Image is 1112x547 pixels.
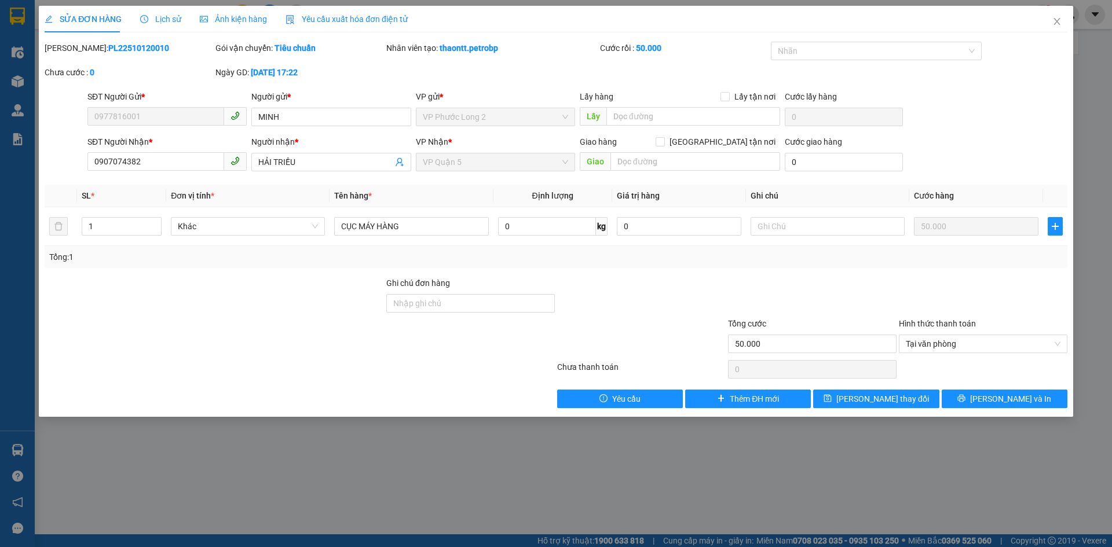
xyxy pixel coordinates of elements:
[557,390,683,408] button: exclamation-circleYêu cầu
[140,15,148,23] span: clock-circle
[728,319,766,328] span: Tổng cước
[108,43,169,53] b: PL22510120010
[1041,6,1073,38] button: Close
[45,15,53,23] span: edit
[1048,217,1063,236] button: plus
[580,137,617,146] span: Giao hàng
[824,394,832,403] span: save
[286,15,295,24] img: icon
[636,43,661,53] b: 50.000
[600,42,769,54] div: Cước rồi :
[599,394,608,403] span: exclamation-circle
[416,90,575,103] div: VP gửi
[440,43,498,53] b: thaontt.petrobp
[617,191,660,200] span: Giá trị hàng
[215,66,384,79] div: Ngày GD:
[386,278,450,288] label: Ghi chú đơn hàng
[87,90,247,103] div: SĐT Người Gửi
[49,251,429,263] div: Tổng: 1
[1052,17,1062,26] span: close
[395,157,404,167] span: user-add
[171,191,214,200] span: Đơn vị tính
[914,217,1038,236] input: 0
[606,107,780,126] input: Dọc đường
[215,42,384,54] div: Gói vận chuyển:
[685,390,811,408] button: plusThêm ĐH mới
[785,137,842,146] label: Cước giao hàng
[899,319,976,328] label: Hình thức thanh toán
[1048,222,1062,231] span: plus
[751,217,905,236] input: Ghi Chú
[730,90,780,103] span: Lấy tận nơi
[610,152,780,171] input: Dọc đường
[49,217,68,236] button: delete
[251,90,411,103] div: Người gửi
[140,14,181,24] span: Lịch sử
[87,135,247,148] div: SĐT Người Nhận
[45,42,213,54] div: [PERSON_NAME]:
[957,394,965,403] span: printer
[334,191,372,200] span: Tên hàng
[423,153,568,171] span: VP Quận 5
[45,14,122,24] span: SỬA ĐƠN HÀNG
[178,218,318,235] span: Khác
[580,107,606,126] span: Lấy
[423,108,568,126] span: VP Phước Long 2
[45,66,213,79] div: Chưa cước :
[580,152,610,171] span: Giao
[275,43,316,53] b: Tiêu chuẩn
[813,390,939,408] button: save[PERSON_NAME] thay đổi
[836,392,929,405] span: [PERSON_NAME] thay đổi
[785,153,903,171] input: Cước giao hàng
[730,392,779,405] span: Thêm ĐH mới
[334,217,488,236] input: VD: Bàn, Ghế
[746,185,909,207] th: Ghi chú
[200,15,208,23] span: picture
[386,42,598,54] div: Nhân viên tạo:
[386,294,555,313] input: Ghi chú đơn hàng
[416,137,448,146] span: VP Nhận
[785,108,903,126] input: Cước lấy hàng
[612,392,641,405] span: Yêu cầu
[251,135,411,148] div: Người nhận
[942,390,1067,408] button: printer[PERSON_NAME] và In
[231,156,240,166] span: phone
[90,68,94,77] b: 0
[580,92,613,101] span: Lấy hàng
[556,361,727,381] div: Chưa thanh toán
[231,111,240,120] span: phone
[251,68,298,77] b: [DATE] 17:22
[532,191,573,200] span: Định lượng
[906,335,1060,353] span: Tại văn phòng
[286,14,408,24] span: Yêu cầu xuất hóa đơn điện tử
[717,394,725,403] span: plus
[200,14,267,24] span: Ảnh kiện hàng
[596,217,608,236] span: kg
[785,92,837,101] label: Cước lấy hàng
[970,392,1051,405] span: [PERSON_NAME] và In
[665,135,780,148] span: [GEOGRAPHIC_DATA] tận nơi
[914,191,954,200] span: Cước hàng
[82,191,91,200] span: SL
